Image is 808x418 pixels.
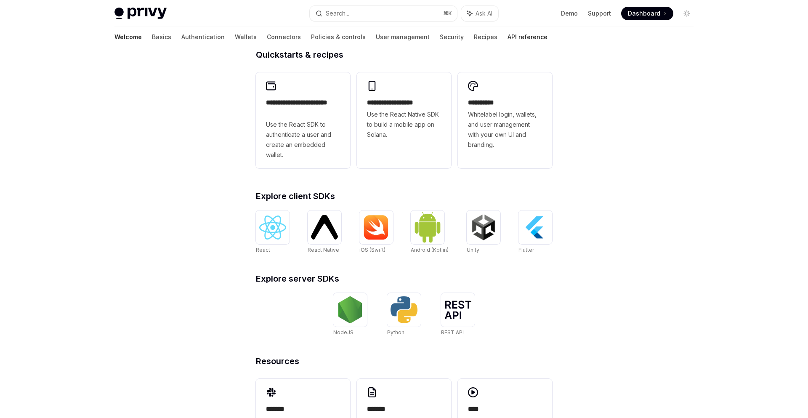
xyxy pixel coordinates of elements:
[367,109,441,140] span: Use the React Native SDK to build a mobile app on Solana.
[468,109,542,150] span: Whitelabel login, wallets, and user management with your own UI and branding.
[357,72,451,168] a: **** **** **** ***Use the React Native SDK to build a mobile app on Solana.
[621,7,673,20] a: Dashboard
[444,301,471,319] img: REST API
[387,329,404,335] span: Python
[337,296,364,323] img: NodeJS
[467,210,500,254] a: UnityUnity
[680,7,694,20] button: Toggle dark mode
[310,6,457,21] button: Search...⌘K
[441,329,464,335] span: REST API
[333,329,353,335] span: NodeJS
[588,9,611,18] a: Support
[311,215,338,239] img: React Native
[440,27,464,47] a: Security
[376,27,430,47] a: User management
[359,210,393,254] a: iOS (Swift)iOS (Swift)
[256,247,270,253] span: React
[259,216,286,240] img: React
[518,247,534,253] span: Flutter
[152,27,171,47] a: Basics
[114,8,167,19] img: light logo
[387,293,421,337] a: PythonPython
[474,27,497,47] a: Recipes
[308,210,341,254] a: React NativeReact Native
[443,10,452,17] span: ⌘ K
[235,27,257,47] a: Wallets
[359,247,385,253] span: iOS (Swift)
[411,210,449,254] a: Android (Kotlin)Android (Kotlin)
[508,27,548,47] a: API reference
[308,247,339,253] span: React Native
[461,6,498,21] button: Ask AI
[256,192,335,200] span: Explore client SDKs
[561,9,578,18] a: Demo
[267,27,301,47] a: Connectors
[311,27,366,47] a: Policies & controls
[467,247,479,253] span: Unity
[114,27,142,47] a: Welcome
[522,214,549,241] img: Flutter
[458,72,552,168] a: **** *****Whitelabel login, wallets, and user management with your own UI and branding.
[333,293,367,337] a: NodeJSNodeJS
[628,9,660,18] span: Dashboard
[476,9,492,18] span: Ask AI
[256,51,343,59] span: Quickstarts & recipes
[363,215,390,240] img: iOS (Swift)
[256,210,290,254] a: ReactReact
[470,214,497,241] img: Unity
[518,210,552,254] a: FlutterFlutter
[441,293,475,337] a: REST APIREST API
[181,27,225,47] a: Authentication
[391,296,417,323] img: Python
[256,274,339,283] span: Explore server SDKs
[411,247,449,253] span: Android (Kotlin)
[414,211,441,243] img: Android (Kotlin)
[326,8,349,19] div: Search...
[256,357,299,365] span: Resources
[266,120,340,160] span: Use the React SDK to authenticate a user and create an embedded wallet.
